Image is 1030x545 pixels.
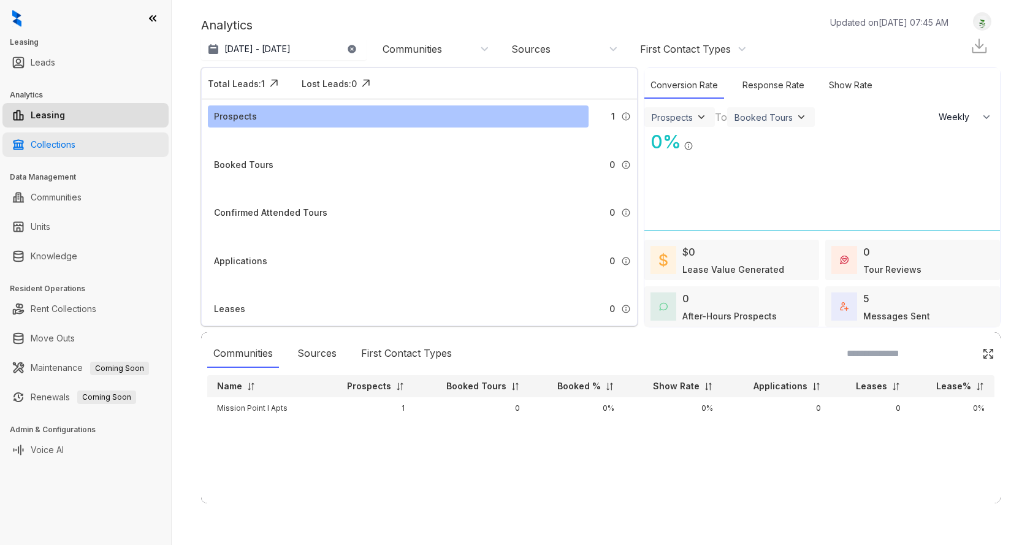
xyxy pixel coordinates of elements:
img: Info [621,112,631,121]
img: TourReviews [840,256,849,264]
td: 1 [319,397,414,419]
img: sorting [246,382,256,391]
img: ViewFilterArrow [795,111,807,123]
h3: Admin & Configurations [10,424,171,435]
span: 0 [609,206,615,219]
img: Click Icon [265,74,283,93]
td: 0 [723,397,831,419]
div: First Contact Types [640,42,731,56]
p: Booked Tours [446,380,506,392]
li: Move Outs [2,326,169,351]
div: 0 % [644,128,681,156]
span: Coming Soon [77,391,136,404]
img: logo [12,10,21,27]
li: Leads [2,50,169,75]
td: 0 [414,397,530,419]
img: Info [684,141,693,151]
img: SearchIcon [956,348,967,359]
div: 0 [682,291,689,306]
span: 0 [609,254,615,268]
a: Knowledge [31,244,77,269]
img: ViewFilterArrow [695,111,708,123]
li: Communities [2,185,169,210]
p: Leases [856,380,887,392]
span: 0 [609,302,615,316]
img: sorting [395,382,405,391]
div: 0 [863,245,870,259]
li: Units [2,215,169,239]
td: 0% [530,397,625,419]
span: 1 [611,110,615,123]
button: Weekly [931,106,1000,128]
div: Leases [214,302,245,316]
img: sorting [812,382,821,391]
h3: Analytics [10,90,171,101]
td: 0 [831,397,910,419]
div: Tour Reviews [863,263,921,276]
div: Lost Leads: 0 [302,77,357,90]
img: Click Icon [982,348,994,360]
div: Applications [214,254,267,268]
div: Prospects [652,112,693,123]
li: Renewals [2,385,169,410]
p: Prospects [347,380,391,392]
a: Collections [31,132,75,157]
h3: Data Management [10,172,171,183]
div: Response Rate [736,72,811,99]
span: 0 [609,158,615,172]
a: Units [31,215,50,239]
div: Communities [207,340,279,368]
div: $0 [682,245,695,259]
div: Lease Value Generated [682,263,784,276]
a: Voice AI [31,438,64,462]
li: Maintenance [2,356,169,380]
p: Name [217,380,242,392]
span: Coming Soon [90,362,149,375]
div: 5 [863,291,869,306]
div: Show Rate [823,72,879,99]
li: Rent Collections [2,297,169,321]
img: sorting [704,382,713,391]
img: Click Icon [693,130,712,148]
h3: Resident Operations [10,283,171,294]
td: Mission Point I Apts [207,397,319,419]
div: Conversion Rate [644,72,724,99]
div: Sources [511,42,551,56]
li: Leasing [2,103,169,128]
img: sorting [605,382,614,391]
p: Applications [753,380,807,392]
img: Info [621,160,631,170]
a: Leasing [31,103,65,128]
div: Total Leads: 1 [208,77,265,90]
p: Analytics [201,16,253,34]
img: LeaseValue [659,253,668,267]
div: Prospects [214,110,257,123]
div: First Contact Types [355,340,458,368]
div: After-Hours Prospects [682,310,777,322]
p: Updated on [DATE] 07:45 AM [830,16,948,29]
a: RenewalsComing Soon [31,385,136,410]
p: Booked % [557,380,601,392]
a: Communities [31,185,82,210]
img: Click Icon [357,74,375,93]
img: sorting [511,382,520,391]
div: To [715,110,727,124]
p: Show Rate [653,380,700,392]
div: Sources [291,340,343,368]
img: Download [970,37,988,55]
img: UserAvatar [974,15,991,28]
li: Voice AI [2,438,169,462]
p: Lease% [936,380,971,392]
span: Weekly [939,111,976,123]
li: Collections [2,132,169,157]
img: sorting [975,382,985,391]
img: Info [621,256,631,266]
div: Booked Tours [214,158,273,172]
img: AfterHoursConversations [659,302,668,311]
img: Info [621,208,631,218]
h3: Leasing [10,37,171,48]
div: Confirmed Attended Tours [214,206,327,219]
div: Messages Sent [863,310,930,322]
div: Communities [383,42,442,56]
a: Move Outs [31,326,75,351]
